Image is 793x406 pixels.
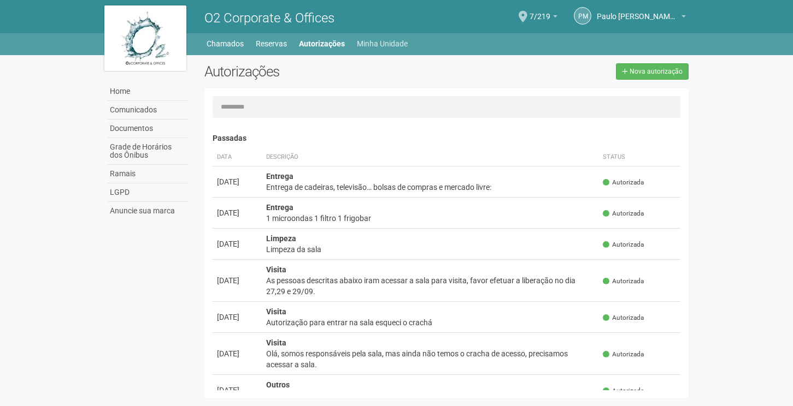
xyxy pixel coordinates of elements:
a: Comunicados [107,101,188,120]
th: Descrição [262,148,599,166]
div: [DATE] [217,238,257,249]
span: Autorizada [603,209,644,218]
div: Limpeza da sala [266,244,595,255]
div: As pessoas descritas abaixo iram acessar a sala para visita, favor efetuar a liberação no dia 27,... [266,275,595,297]
a: Home [107,82,188,101]
img: logo.jpg [104,5,186,71]
h2: Autorizações [204,63,438,80]
span: Autorizada [603,277,644,286]
strong: Visita [266,338,286,347]
div: [DATE] [217,385,257,396]
span: O2 Corporate & Offices [204,10,334,26]
a: Chamados [207,36,244,51]
th: Data [213,148,262,166]
a: Nova autorização [616,63,689,80]
a: 7/219 [530,14,557,22]
span: 7/219 [530,2,550,21]
div: [DATE] [217,348,257,359]
div: [DATE] [217,176,257,187]
span: Autorizada [603,178,644,187]
strong: Entrega [266,172,293,181]
div: [DATE] [217,275,257,286]
a: Minha Unidade [357,36,408,51]
strong: Visita [266,307,286,316]
span: Autorizada [603,240,644,249]
a: Paulo [PERSON_NAME] [PERSON_NAME] [597,14,686,22]
a: Anuncie sua marca [107,202,188,220]
a: Documentos [107,120,188,138]
a: Grade de Horários dos Ônibus [107,138,188,165]
span: Autorizada [603,313,644,323]
a: Reservas [256,36,287,51]
span: Autorizada [603,386,644,396]
div: Olá, somos responsáveis pela sala, mas ainda não temos o cracha de acesso, precisamos acessar a s... [266,348,595,370]
div: 1 microondas 1 filtro 1 frigobar [266,213,595,224]
th: Status [598,148,680,166]
a: LGPD [107,183,188,202]
span: Nova autorização [630,68,683,75]
strong: Limpeza [266,234,296,243]
div: [DATE] [217,207,257,218]
div: Autorização para entrar na sala esqueci o crachá [266,317,595,328]
h4: Passadas [213,134,681,142]
span: Paulo Mauricio Rodrigues Pinto [597,2,679,21]
span: Autorizada [603,350,644,359]
div: [DATE] [217,312,257,323]
strong: Entrega [266,203,293,212]
a: Autorizações [299,36,345,51]
strong: Outros [266,380,290,389]
div: Entrega de cadeiras, televisão… bolsas de compras e mercado livre: [266,182,595,193]
div: É um dos responsáveis pela sala, vai receber material essa semana. [266,390,595,401]
strong: Visita [266,265,286,274]
a: Ramais [107,165,188,183]
a: PM [574,7,591,25]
